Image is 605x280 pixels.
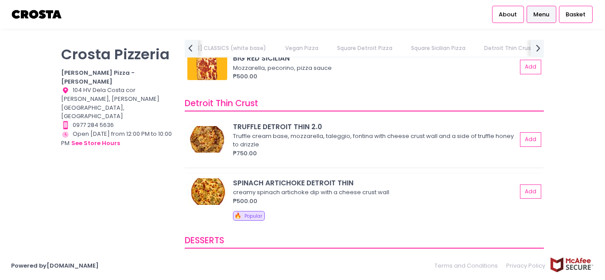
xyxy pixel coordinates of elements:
b: [PERSON_NAME] Pizza - [PERSON_NAME] [61,69,135,86]
img: mcafee-secure [550,257,594,272]
div: ₱500.00 [233,72,517,81]
a: Square Sicilian Pizza [403,40,474,57]
div: Truffle cream base, mozzarella, taleggio, fontina with cheese crust wall and a side of truffle ho... [233,132,514,149]
button: Add [520,132,541,147]
button: Add [520,60,541,74]
a: Terms and Conditions [434,257,502,274]
img: SPINACH ARTICHOKE DETROIT THIN [187,178,227,205]
span: About [499,10,517,19]
span: Basket [566,10,586,19]
p: Crosta Pizzeria [61,46,174,63]
span: DESSERTS [185,234,224,246]
span: Detroit Thin Crust [185,97,258,109]
div: ₱750.00 [233,149,517,158]
img: TRUFFLE DETROIT THIN 2.0 [187,126,227,153]
button: see store hours [71,138,120,148]
a: Square Detroit Pizza [328,40,401,57]
a: About [492,6,524,23]
a: Privacy Policy [502,257,550,274]
div: TRUFFLE DETROIT THIN 2.0 [233,122,517,132]
img: BIG RED SICILIAN [187,54,227,80]
span: Popular [244,213,262,219]
a: Detroit Thin Crust [476,40,543,57]
div: creamy spinach artichoke dip with a cheese crust wall [233,188,514,197]
a: Powered by[DOMAIN_NAME] [11,261,99,270]
a: Menu [527,6,556,23]
a: [PERSON_NAME] CLASSICS (white base) [150,40,275,57]
img: logo [11,7,63,22]
button: Add [520,184,541,199]
div: BIG RED SICILIAN [233,53,517,63]
div: Open [DATE] from 12:00 PM to 10:00 PM [61,130,174,148]
span: 🔥 [234,211,241,220]
span: Menu [533,10,549,19]
div: 0977 284 5636 [61,121,174,130]
div: ₱500.00 [233,197,517,206]
div: Mozzarella, pecorino, pizza sauce [233,64,514,73]
div: 104 HV Dela Costa cor [PERSON_NAME], [PERSON_NAME][GEOGRAPHIC_DATA], [GEOGRAPHIC_DATA] [61,86,174,121]
div: SPINACH ARTICHOKE DETROIT THIN [233,178,517,188]
a: Vegan Pizza [276,40,327,57]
